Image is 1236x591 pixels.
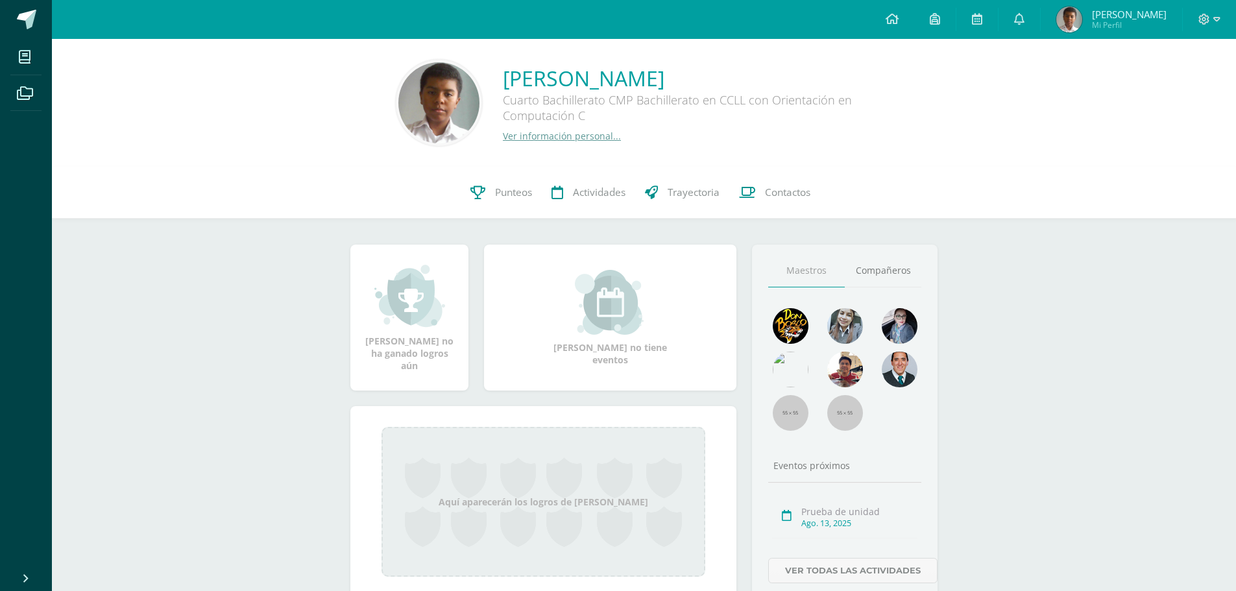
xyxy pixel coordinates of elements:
span: Actividades [573,186,625,199]
img: b8baad08a0802a54ee139394226d2cf3.png [882,308,917,344]
div: Eventos próximos [768,459,921,472]
img: c25c8a4a46aeab7e345bf0f34826bacf.png [773,352,808,387]
a: Contactos [729,167,820,219]
span: Trayectoria [668,186,720,199]
a: Punteos [461,167,542,219]
img: 55x55 [827,395,863,431]
img: ea99d1062f58a46360fad08a1855c1a4.png [1056,6,1082,32]
a: Maestros [768,254,845,287]
span: Contactos [765,186,810,199]
div: Prueba de unidad [801,505,917,518]
a: Compañeros [845,254,921,287]
a: Trayectoria [635,167,729,219]
div: Ago. 13, 2025 [801,518,917,529]
a: Ver información personal... [503,130,621,142]
span: [PERSON_NAME] [1092,8,1167,21]
img: 55d78596bca28cc4c2df989d654fcd7f.png [398,62,479,143]
span: Punteos [495,186,532,199]
a: Ver todas las actividades [768,558,938,583]
div: Cuarto Bachillerato CMP Bachillerato en CCLL con Orientación en Computación C [503,92,892,130]
a: Actividades [542,167,635,219]
img: 11152eb22ca3048aebc25a5ecf6973a7.png [827,352,863,387]
img: 29fc2a48271e3f3676cb2cb292ff2552.png [773,308,808,344]
img: event_small.png [575,270,646,335]
img: 45bd7986b8947ad7e5894cbc9b781108.png [827,308,863,344]
a: [PERSON_NAME] [503,64,892,92]
span: Mi Perfil [1092,19,1167,30]
img: eec80b72a0218df6e1b0c014193c2b59.png [882,352,917,387]
div: [PERSON_NAME] no ha ganado logros aún [363,263,455,372]
img: 55x55 [773,395,808,431]
div: [PERSON_NAME] no tiene eventos [546,270,675,366]
div: Aquí aparecerán los logros de [PERSON_NAME] [382,427,705,577]
img: achievement_small.png [374,263,445,328]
